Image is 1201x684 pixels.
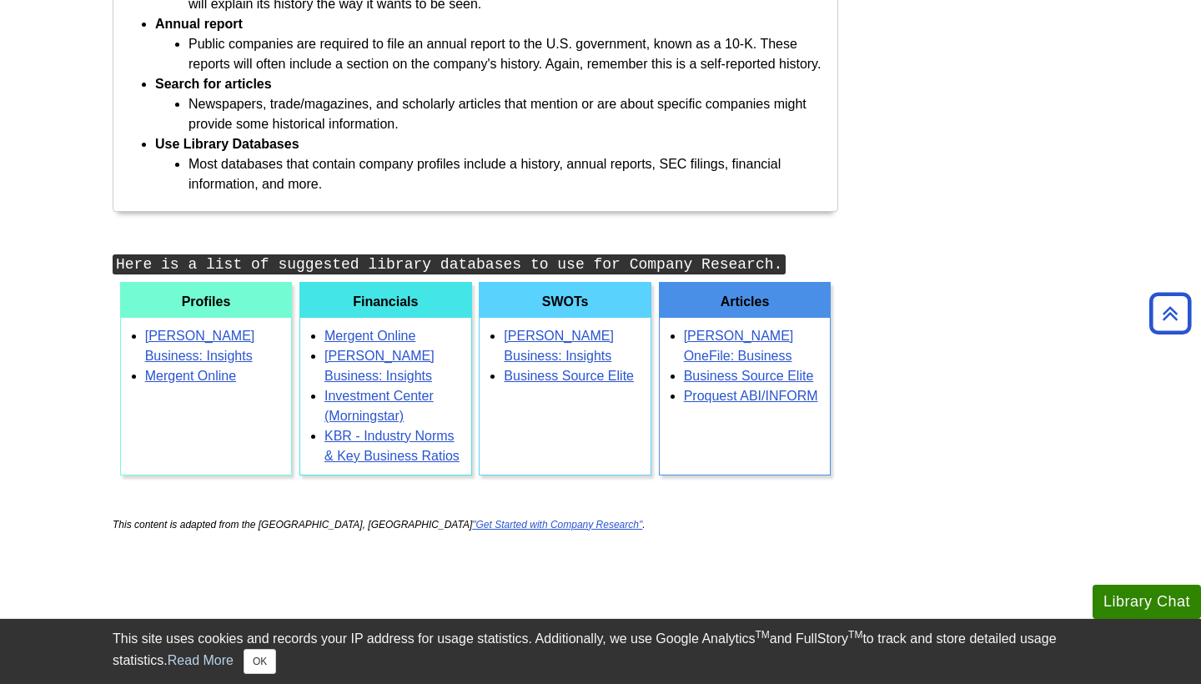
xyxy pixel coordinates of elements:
[168,653,234,667] a: Read More
[188,154,829,194] li: Most databases that contain company profiles include a history, annual reports, SEC filings, fina...
[504,329,614,363] a: [PERSON_NAME] Business: Insights
[182,294,231,309] span: Profiles
[353,294,418,309] span: Financials
[755,629,769,641] sup: TM
[113,517,838,532] p: This content is adapted from the [GEOGRAPHIC_DATA], [GEOGRAPHIC_DATA] .
[324,329,415,343] a: Mergent Online
[684,369,814,383] a: Business Source Elite
[188,34,829,74] li: Public companies are required to file an annual report to the U.S. government, known as a 10-K. T...
[504,369,634,383] a: Business Source Elite
[848,629,862,641] sup: TM
[113,254,786,274] kbd: Here is a list of suggested library databases to use for Company Research.
[684,329,794,363] a: [PERSON_NAME] OneFile: Business
[324,349,435,383] a: [PERSON_NAME] Business: Insights
[324,429,460,463] a: KBR - Industry Norms & Key Business Ratios
[155,17,243,31] strong: Annual report
[155,77,272,91] strong: Search for articles
[324,389,434,423] a: Investment Center (Morningstar)
[1143,302,1197,324] a: Back to Top
[244,649,276,674] button: Close
[145,329,255,363] a: [PERSON_NAME] Business: Insights
[684,389,818,403] a: Proquest ABI/INFORM
[188,94,829,134] li: Newspapers, trade/magazines, and scholarly articles that mention or are about specific companies ...
[145,369,236,383] a: Mergent Online
[542,294,589,309] span: SWOTs
[721,294,770,309] span: Articles
[155,137,299,151] strong: Use Library Databases
[1093,585,1201,619] button: Library Chat
[472,519,642,531] a: "Get Started with Company Research"
[113,629,1088,674] div: This site uses cookies and records your IP address for usage statistics. Additionally, we use Goo...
